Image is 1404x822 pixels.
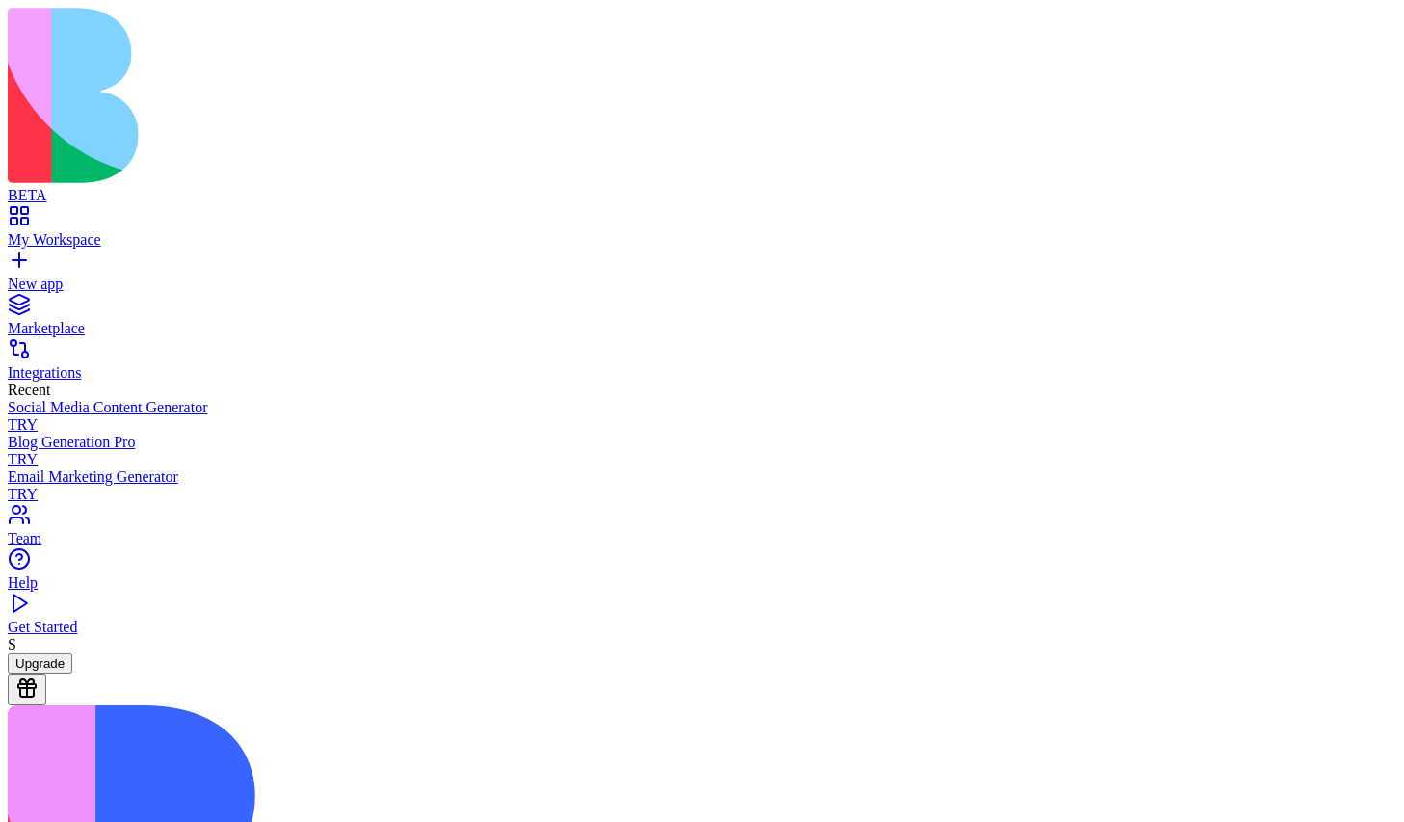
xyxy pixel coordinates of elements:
a: Blog Generation ProTRY [8,434,1396,468]
div: BETA [8,187,1396,204]
span: S [8,636,16,652]
div: TRY [8,486,1396,503]
a: My Workspace [8,214,1396,249]
a: Email Marketing GeneratorTRY [8,468,1396,503]
a: Team [8,513,1396,547]
div: Team [8,530,1396,547]
div: Help [8,574,1396,592]
a: BETA [8,170,1396,204]
div: TRY [8,451,1396,468]
div: Marketplace [8,320,1396,337]
a: Marketplace [8,303,1396,337]
div: Integrations [8,364,1396,382]
img: logo [8,8,782,183]
div: New app [8,276,1396,293]
a: Upgrade [8,654,72,671]
button: Upgrade [8,653,72,674]
div: Email Marketing Generator [8,468,1396,486]
a: Help [8,557,1396,592]
span: Recent [8,382,50,398]
a: New app [8,258,1396,293]
div: My Workspace [8,231,1396,249]
a: Integrations [8,347,1396,382]
a: Get Started [8,601,1396,636]
div: Get Started [8,619,1396,636]
div: Social Media Content Generator [8,399,1396,416]
a: Social Media Content GeneratorTRY [8,399,1396,434]
div: TRY [8,416,1396,434]
div: Blog Generation Pro [8,434,1396,451]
